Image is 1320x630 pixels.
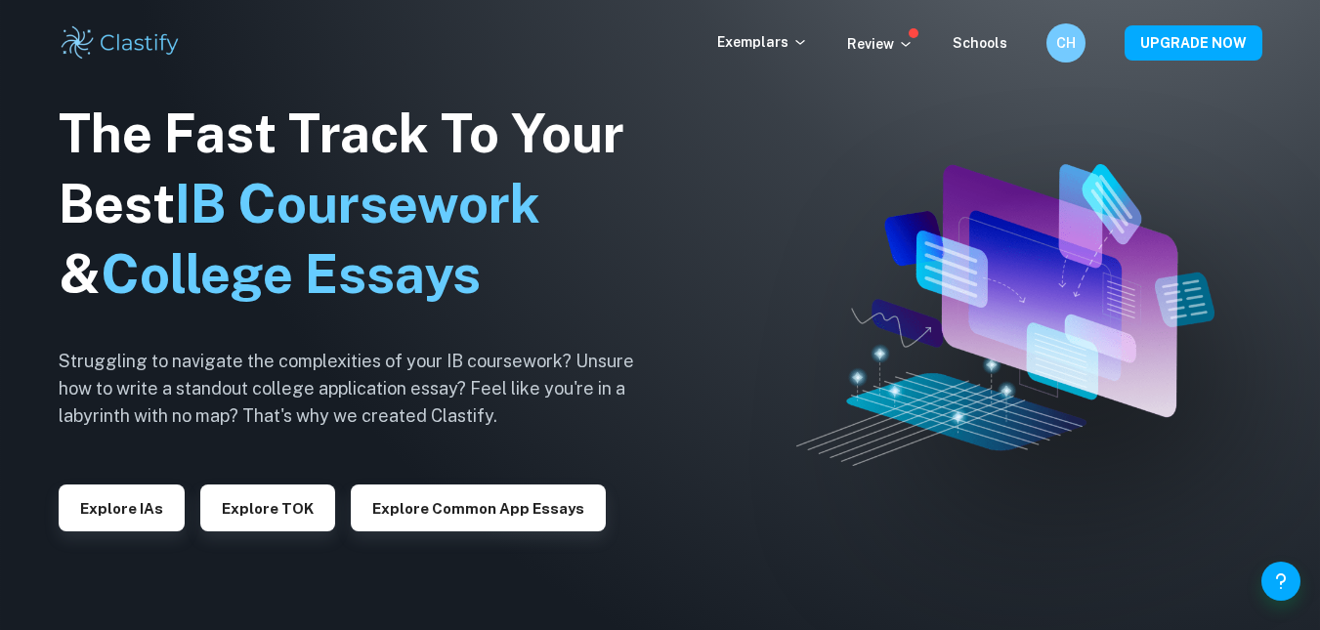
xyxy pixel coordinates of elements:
a: Explore Common App essays [351,498,606,517]
button: UPGRADE NOW [1125,25,1262,61]
button: Explore Common App essays [351,484,606,531]
a: Explore TOK [200,498,335,517]
p: Exemplars [717,31,808,53]
img: Clastify logo [59,23,183,63]
button: Help and Feedback [1261,562,1300,601]
a: Schools [953,35,1007,51]
button: Explore IAs [59,484,185,531]
h6: Struggling to navigate the complexities of your IB coursework? Unsure how to write a standout col... [59,348,664,430]
button: Explore TOK [200,484,335,531]
h1: The Fast Track To Your Best & [59,99,664,310]
h6: CH [1054,32,1077,54]
span: College Essays [101,243,481,305]
a: Explore IAs [59,498,185,517]
span: IB Coursework [175,173,540,234]
img: Clastify hero [796,164,1214,467]
p: Review [847,33,914,55]
button: CH [1046,23,1086,63]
